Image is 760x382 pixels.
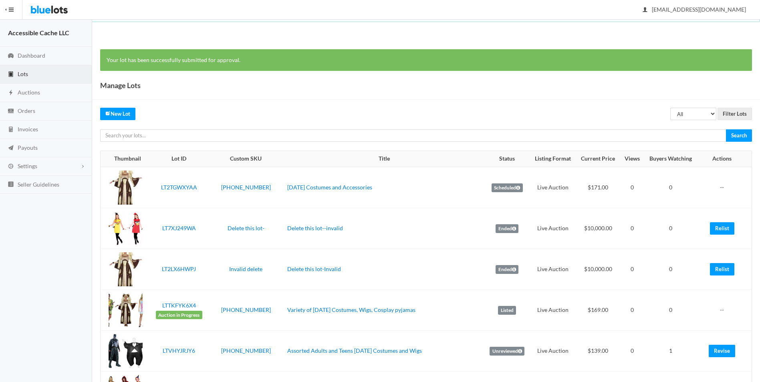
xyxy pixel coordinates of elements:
[221,184,271,191] a: [PHONE_NUMBER]
[7,126,15,134] ion-icon: calculator
[576,208,620,249] td: $10,000.00
[100,129,726,142] input: Search your lots...
[620,331,644,372] td: 0
[156,311,202,320] span: Auction in Progress
[7,145,15,152] ion-icon: paper plane
[162,225,196,231] a: LT7XJ249WA
[150,151,208,167] th: Lot ID
[100,108,135,120] a: createNew Lot
[7,163,15,171] ion-icon: cog
[620,249,644,290] td: 0
[162,265,196,272] a: LT2LX6HWPJ
[644,151,697,167] th: Buyers Watching
[101,151,150,167] th: Thumbnail
[490,347,524,356] label: Unreviewed
[726,129,752,142] input: Search
[620,290,644,331] td: 0
[644,331,697,372] td: 1
[710,222,734,235] a: Relist
[287,184,372,191] a: [DATE] Costumes and Accessories
[221,306,271,313] a: [PHONE_NUMBER]
[287,306,415,313] a: Variety of [DATE] Costumes, Wigs, Cosplay pyjamas
[576,167,620,208] td: $171.00
[710,263,734,275] a: Relist
[620,208,644,249] td: 0
[530,249,576,290] td: Live Auction
[18,70,28,77] span: Lots
[641,6,649,14] ion-icon: person
[709,345,735,357] a: Revise
[576,331,620,372] td: $139.00
[697,290,752,331] td: --
[18,163,37,169] span: Settings
[492,183,523,192] label: Scheduled
[18,89,40,96] span: Auctions
[287,225,343,231] a: Delete this lot--invalid
[530,151,576,167] th: Listing Format
[697,167,752,208] td: --
[496,224,518,233] label: Ended
[163,347,195,354] a: LTVHYJRJY6
[643,6,746,13] span: [EMAIL_ADDRESS][DOMAIN_NAME]
[7,89,15,97] ion-icon: flash
[208,151,284,167] th: Custom SKU
[221,347,271,354] a: [PHONE_NUMBER]
[530,167,576,208] td: Live Auction
[229,265,262,272] a: Invalid delete
[576,290,620,331] td: $169.00
[8,29,69,36] strong: Accessible Cache LLC
[7,181,15,189] ion-icon: list box
[105,111,111,116] ion-icon: create
[644,290,697,331] td: 0
[644,167,697,208] td: 0
[496,265,518,274] label: Ended
[620,167,644,208] td: 0
[7,52,15,60] ion-icon: speedometer
[7,108,15,115] ion-icon: cash
[484,151,530,167] th: Status
[718,108,752,120] input: Filter Lots
[644,249,697,290] td: 0
[18,107,35,114] span: Orders
[18,181,59,188] span: Seller Guidelines
[100,79,141,91] h1: Manage Lots
[287,265,341,272] a: Delete this lot-Invalid
[620,151,644,167] th: Views
[18,52,45,59] span: Dashboard
[284,151,485,167] th: Title
[697,151,752,167] th: Actions
[18,126,38,133] span: Invoices
[576,151,620,167] th: Current Price
[162,302,196,309] a: LTTKFYK6X4
[161,184,197,191] a: LT2TGWXYAA
[530,331,576,372] td: Live Auction
[498,306,516,315] label: Listed
[287,347,422,354] a: Assorted Adults and Teens [DATE] Costumes and Wigs
[530,290,576,331] td: Live Auction
[107,56,746,65] p: Your lot has been successfully submitted for approval.
[228,225,264,231] a: Delete this lot-
[18,144,38,151] span: Payouts
[7,71,15,78] ion-icon: clipboard
[530,208,576,249] td: Live Auction
[644,208,697,249] td: 0
[576,249,620,290] td: $10,000.00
